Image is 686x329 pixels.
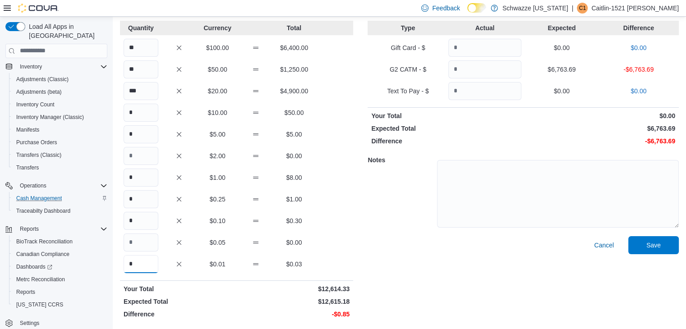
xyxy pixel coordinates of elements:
[124,284,235,293] p: Your Total
[13,112,107,123] span: Inventory Manager (Classic)
[13,236,107,247] span: BioTrack Reconciliation
[13,87,107,97] span: Adjustments (beta)
[16,61,107,72] span: Inventory
[9,161,111,174] button: Transfers
[200,87,235,96] p: $20.00
[9,111,111,123] button: Inventory Manager (Classic)
[20,225,39,233] span: Reports
[13,193,107,204] span: Cash Management
[371,43,444,52] p: Gift Card - $
[124,233,158,251] input: Quantity
[371,87,444,96] p: Text To Pay - $
[18,4,59,13] img: Cova
[124,104,158,122] input: Quantity
[13,249,107,260] span: Canadian Compliance
[371,111,521,120] p: Your Total
[13,150,107,160] span: Transfers (Classic)
[9,123,111,136] button: Manifests
[13,87,65,97] a: Adjustments (beta)
[432,4,460,13] span: Feedback
[13,124,107,135] span: Manifests
[602,23,675,32] p: Difference
[448,60,521,78] input: Quantity
[9,149,111,161] button: Transfers (Classic)
[371,124,521,133] p: Expected Total
[9,273,111,286] button: Metrc Reconciliation
[591,3,679,14] p: Caitlin-1521 [PERSON_NAME]
[13,299,107,310] span: Washington CCRS
[9,98,111,111] button: Inventory Count
[16,263,52,270] span: Dashboards
[13,287,39,297] a: Reports
[602,43,675,52] p: $0.00
[9,192,111,205] button: Cash Management
[277,195,312,204] p: $1.00
[13,274,107,285] span: Metrc Reconciliation
[2,60,111,73] button: Inventory
[20,320,39,327] span: Settings
[200,195,235,204] p: $0.25
[124,212,158,230] input: Quantity
[602,87,675,96] p: $0.00
[277,87,312,96] p: $4,900.00
[16,139,57,146] span: Purchase Orders
[200,238,235,247] p: $0.05
[124,297,235,306] p: Expected Total
[124,60,158,78] input: Quantity
[525,43,598,52] p: $0.00
[124,82,158,100] input: Quantity
[525,23,598,32] p: Expected
[9,235,111,248] button: BioTrack Reconciliation
[371,23,444,32] p: Type
[200,108,235,117] p: $10.00
[124,190,158,208] input: Quantity
[16,180,50,191] button: Operations
[16,317,107,329] span: Settings
[16,164,39,171] span: Transfers
[16,288,35,296] span: Reports
[124,39,158,57] input: Quantity
[277,23,312,32] p: Total
[13,299,67,310] a: [US_STATE] CCRS
[277,65,312,74] p: $1,250.00
[2,223,111,235] button: Reports
[572,3,574,14] p: |
[502,3,568,14] p: Schwazze [US_STATE]
[277,260,312,269] p: $0.03
[16,76,69,83] span: Adjustments (Classic)
[13,274,69,285] a: Metrc Reconciliation
[200,23,235,32] p: Currency
[13,112,87,123] a: Inventory Manager (Classic)
[124,255,158,273] input: Quantity
[602,65,675,74] p: -$6,763.69
[448,39,521,57] input: Quantity
[200,216,235,225] p: $0.10
[9,298,111,311] button: [US_STATE] CCRS
[525,111,675,120] p: $0.00
[124,147,158,165] input: Quantity
[448,82,521,100] input: Quantity
[13,206,74,216] a: Traceabilty Dashboard
[16,238,73,245] span: BioTrack Reconciliation
[239,310,350,319] p: -$0.85
[9,286,111,298] button: Reports
[16,114,84,121] span: Inventory Manager (Classic)
[13,74,72,85] a: Adjustments (Classic)
[13,74,107,85] span: Adjustments (Classic)
[371,65,444,74] p: G2 CATM - $
[2,179,111,192] button: Operations
[200,130,235,139] p: $5.00
[16,195,62,202] span: Cash Management
[13,206,107,216] span: Traceabilty Dashboard
[16,301,63,308] span: [US_STATE] CCRS
[371,137,521,146] p: Difference
[13,99,58,110] a: Inventory Count
[628,236,679,254] button: Save
[277,151,312,160] p: $0.00
[9,136,111,149] button: Purchase Orders
[16,61,46,72] button: Inventory
[590,236,617,254] button: Cancel
[9,205,111,217] button: Traceabilty Dashboard
[13,162,42,173] a: Transfers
